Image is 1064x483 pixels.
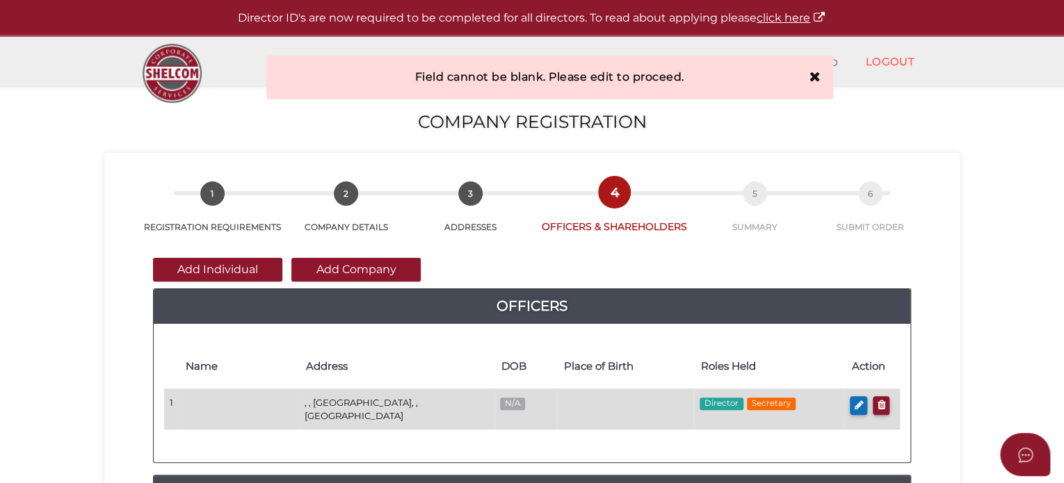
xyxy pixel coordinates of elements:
a: 1300 722 796 [570,49,661,77]
span: 4 [602,180,627,204]
a: LOGOUT [851,47,928,76]
button: Add Company [291,258,421,281]
td: 1 [164,389,179,429]
span: Secretary [747,398,796,410]
a: click here [757,11,826,24]
span: Director [700,398,743,410]
a: 4OFFICERS & SHAREHOLDERS [535,195,694,234]
h4: DOB [501,361,550,373]
button: Add Individual [153,258,282,281]
span: 2 [334,181,358,206]
a: MY SETTINGS [661,49,757,77]
button: Open asap [1000,433,1050,476]
span: 5 [743,181,767,206]
a: 3ADDRESSES [407,197,535,233]
h4: Name [186,361,292,373]
h4: Place of Birth [564,361,687,373]
img: Logo [136,37,209,110]
a: 6SUBMIT ORDER [816,197,925,233]
p: Director ID's are now required to be completed for all directors. To read about applying please [35,10,1029,26]
a: 1REGISTRATION REQUIREMENTS [139,197,285,233]
a: 5SUMMARY [694,197,815,233]
span: 6 [858,181,882,206]
a: 2COMPANY DETAILS [285,197,406,233]
h4: Action [851,361,893,373]
span: 1 [200,181,225,206]
td: , , [GEOGRAPHIC_DATA], , [GEOGRAPHIC_DATA] [299,389,494,429]
a: DASHBOARD [757,49,852,77]
h4: Roles Held [701,361,837,373]
div: Field cannot be blank. Please edit to proceed. [266,56,833,99]
h4: Address [306,361,487,373]
span: 3 [458,181,483,206]
a: Officers [154,295,910,317]
span: N/A [500,398,525,410]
